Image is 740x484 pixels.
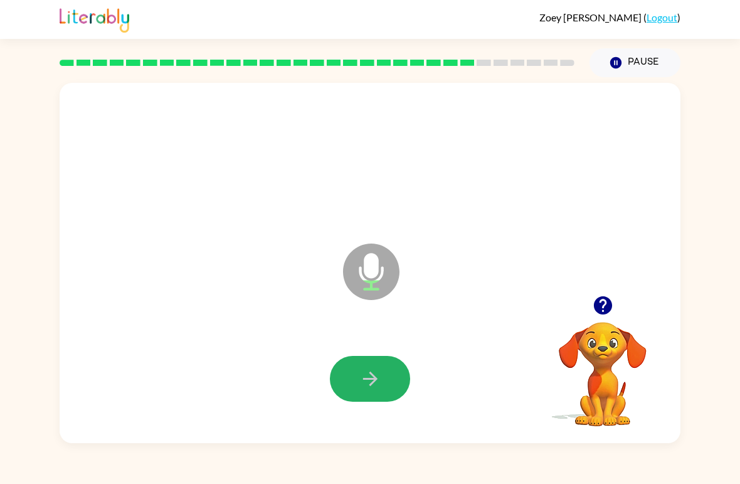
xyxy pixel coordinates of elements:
[540,303,665,428] video: Your browser must support playing .mp4 files to use Literably. Please try using another browser.
[647,11,677,23] a: Logout
[539,11,643,23] span: Zoey [PERSON_NAME]
[60,5,129,33] img: Literably
[539,11,680,23] div: ( )
[589,48,680,77] button: Pause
